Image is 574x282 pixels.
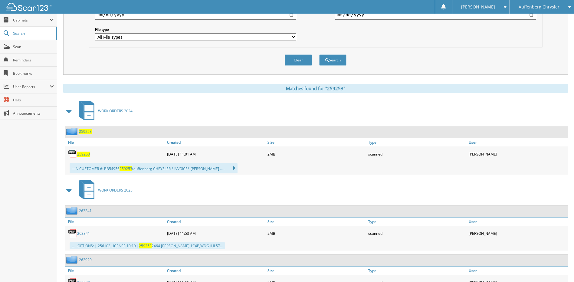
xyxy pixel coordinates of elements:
a: File [65,138,166,146]
img: scan123-logo-white.svg [6,3,51,11]
a: Created [166,267,266,275]
img: folder2.png [66,128,79,135]
a: User [467,218,568,226]
button: Clear [285,54,312,66]
span: Reminders [13,57,54,63]
a: WORK ORDERS 2025 [75,178,133,202]
span: Help [13,97,54,103]
img: folder2.png [66,256,79,264]
a: Created [166,218,266,226]
a: File [65,218,166,226]
span: Cabinets [13,18,50,23]
div: —N CUSTOMER #: BB54956 (auffenberg CHRYSLER *INVOICE* [PERSON_NAME] ...... [70,163,238,173]
a: Type [367,267,467,275]
span: 259253 [120,166,132,171]
a: 262920 [79,257,92,262]
span: [PERSON_NAME] [461,5,495,9]
img: PDF.png [68,229,77,238]
a: Type [367,138,467,146]
a: 259253 [79,129,92,134]
div: 2MB [266,148,366,160]
div: Matches found for "259253" [63,84,568,93]
div: scanned [367,148,467,160]
span: Scan [13,44,54,49]
div: [PERSON_NAME] [467,227,568,239]
a: Size [266,267,366,275]
div: ... . OPTIONS: | 256103 LICENSE 10:19 | 2464 [PERSON_NAME] 1C4BJWDG1HL57... [70,242,225,249]
input: start [95,10,296,20]
a: Size [266,138,366,146]
img: PDF.png [68,149,77,159]
div: [DATE] 11:53 AM [166,227,266,239]
div: [PERSON_NAME] [467,148,568,160]
div: 2MB [266,227,366,239]
a: User [467,267,568,275]
a: Size [266,218,366,226]
span: Bookmarks [13,71,54,76]
div: scanned [367,227,467,239]
span: 259253 [139,243,152,248]
a: User [467,138,568,146]
iframe: Chat Widget [544,253,574,282]
a: 263341 [79,208,92,213]
a: Created [166,138,266,146]
span: User Reports [13,84,50,89]
span: WORK ORDERS 2024 [98,108,133,113]
span: Search [13,31,53,36]
a: WORK ORDERS 2024 [75,99,133,123]
button: Search [319,54,346,66]
div: [DATE] 11:01 AM [166,148,266,160]
input: end [335,10,536,20]
a: 259253 [77,152,90,157]
span: Auffenberg Chrysler [519,5,559,9]
img: folder2.png [66,207,79,215]
a: Type [367,218,467,226]
a: 263341 [77,231,90,236]
label: File type [95,27,296,32]
span: WORK ORDERS 2025 [98,188,133,193]
a: File [65,267,166,275]
span: Announcements [13,111,54,116]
